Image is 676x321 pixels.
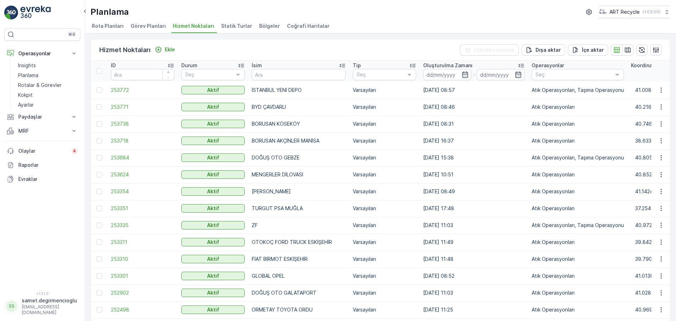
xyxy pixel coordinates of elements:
[252,69,346,80] input: Ara
[111,171,174,178] a: 253624
[532,87,624,94] p: Atık Operasyonları, Taşıma Operasyonu
[252,137,346,144] p: BORUSAN AKÇİNLER MANİSA
[353,272,416,279] p: Varsayılan
[96,206,102,211] div: Toggle Row Selected
[353,239,416,246] p: Varsayılan
[420,217,528,234] td: [DATE] 11:03
[111,289,174,296] a: 252902
[420,200,528,217] td: [DATE] 17:48
[420,251,528,267] td: [DATE] 11:48
[96,189,102,194] div: Toggle Row Selected
[4,144,80,158] a: Olaylar4
[532,120,624,127] p: Atık Operasyonları
[111,188,174,195] a: 253354
[643,9,661,15] p: ( +03:00 )
[252,239,346,246] p: OTOKOÇ FORD TRUCK ESKİŞEHİR
[111,87,174,94] a: 253772
[353,289,416,296] p: Varsayılan
[252,171,346,178] p: MENGERLER DİLOVASI
[420,115,528,132] td: [DATE] 08:31
[111,205,174,212] span: 253351
[20,6,51,20] img: logo_light-DOdMpM7g.png
[532,188,624,195] p: Atık Operasyonları
[111,306,174,313] span: 252498
[18,62,36,69] p: Insights
[477,69,525,80] input: dd/mm/yyyy
[353,154,416,161] p: Varsayılan
[532,306,624,313] p: Atık Operasyonları
[252,103,346,111] p: BYD ÇAVDARLI
[181,221,245,229] button: Aktif
[18,113,66,120] p: Paydaşlar
[353,171,416,178] p: Varsayılan
[18,127,66,134] p: MRF
[111,120,174,127] span: 253738
[207,188,219,195] p: Aktif
[6,301,17,312] div: SS
[353,103,416,111] p: Varsayılan
[532,171,624,178] p: Atık Operasyonları
[207,289,219,296] p: Aktif
[221,23,252,30] span: Statik Turlar
[252,154,346,161] p: DOĞUŞ OTO GEBZE
[4,46,80,61] button: Operasyonlar
[420,267,528,284] td: [DATE] 08:52
[111,69,174,80] input: Ara
[536,46,561,53] p: Dışa aktar
[420,82,528,99] td: [DATE] 08:57
[252,306,346,313] p: ORMETAY TOYOTA ORDU
[15,61,80,70] a: Insights
[96,138,102,144] div: Toggle Row Selected
[15,90,80,100] a: Kokpit
[353,120,416,127] p: Varsayılan
[22,304,77,315] p: [EMAIL_ADDRESS][DOMAIN_NAME]
[252,188,346,195] p: [PERSON_NAME]
[92,23,124,30] span: Rota Planları
[181,272,245,280] button: Aktif
[131,23,166,30] span: Görev Planları
[609,8,640,15] p: ART Recycle
[90,6,129,18] p: Planlama
[4,158,80,172] a: Raporlar
[181,255,245,263] button: Aktif
[111,239,174,246] a: 253311
[532,103,624,111] p: Atık Operasyonları
[96,104,102,110] div: Toggle Row Selected
[111,137,174,144] a: 253718
[473,70,475,79] p: -
[474,46,514,53] p: Filtreleri temizle
[259,23,280,30] span: Bölgeler
[165,46,175,53] p: Ekle
[353,306,416,313] p: Varsayılan
[18,176,77,183] p: Evraklar
[207,306,219,313] p: Aktif
[181,170,245,179] button: Aktif
[420,183,528,200] td: [DATE] 08:49
[18,92,33,99] p: Kokpit
[252,205,346,212] p: TURGUT PSA MUĞLA
[532,256,624,263] p: Atık Operasyonları
[185,71,234,78] p: Seç
[181,137,245,145] button: Aktif
[111,272,174,279] a: 253301
[287,23,330,30] span: Coğrafi Haritalar
[532,154,624,161] p: Atık Operasyonları, Taşıma Operasyonu
[15,70,80,80] a: Planlama
[420,284,528,301] td: [DATE] 11:03
[4,291,80,296] span: v 1.51.0
[353,222,416,229] p: Varsayılan
[96,87,102,93] div: Toggle Row Selected
[111,222,174,229] a: 253335
[420,132,528,149] td: [DATE] 16:37
[353,137,416,144] p: Varsayılan
[207,154,219,161] p: Aktif
[181,306,245,314] button: Aktif
[181,153,245,162] button: Aktif
[181,187,245,196] button: Aktif
[532,222,624,229] p: Atık Operasyonları, Taşıma Operasyonu
[568,44,608,56] button: İçe aktar
[96,222,102,228] div: Toggle Row Selected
